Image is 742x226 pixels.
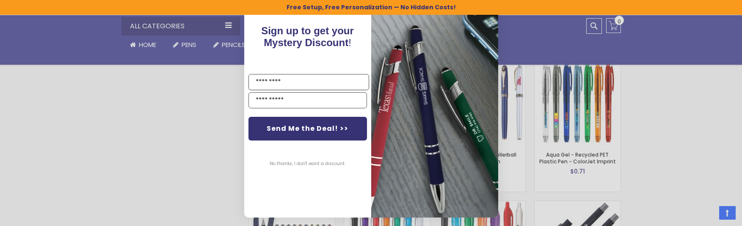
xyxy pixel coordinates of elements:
span: ! [261,25,354,48]
button: Send Me the Deal! >> [248,117,367,141]
button: No thanks, I don't want a discount. [265,153,350,174]
span: Sign up to get your Mystery Discount [261,25,354,48]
